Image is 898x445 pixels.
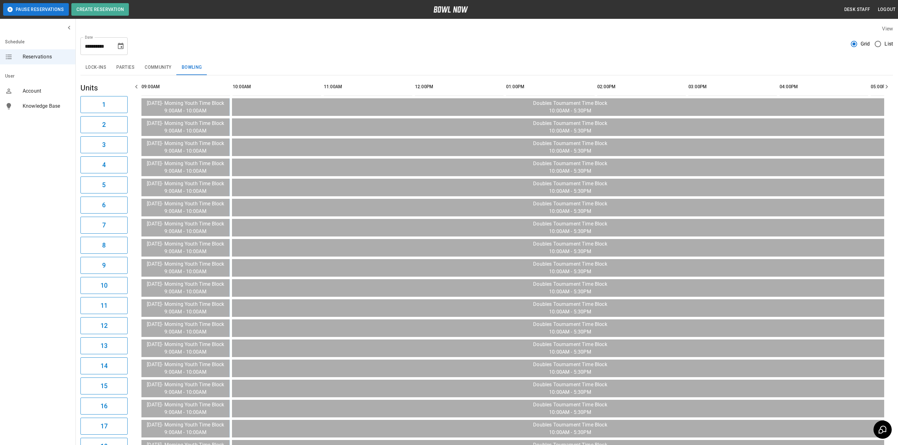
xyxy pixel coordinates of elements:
[23,53,70,61] span: Reservations
[101,301,107,311] h6: 11
[433,6,468,13] img: logo
[101,401,107,411] h6: 16
[80,277,128,294] button: 10
[882,26,893,32] label: View
[80,377,128,394] button: 15
[80,60,893,75] div: inventory tabs
[101,321,107,331] h6: 12
[324,78,412,96] th: 11:00AM
[80,357,128,374] button: 14
[80,60,111,75] button: Lock-ins
[80,297,128,314] button: 11
[101,381,107,391] h6: 15
[101,280,107,290] h6: 10
[80,418,128,435] button: 17
[875,4,898,15] button: Logout
[23,87,70,95] span: Account
[80,217,128,234] button: 7
[102,100,106,110] h6: 1
[102,120,106,130] h6: 2
[140,60,177,75] button: Community
[114,40,127,52] button: Choose date, selected date is Oct 25, 2025
[80,136,128,153] button: 3
[177,60,207,75] button: Bowling
[101,361,107,371] h6: 14
[80,317,128,334] button: 12
[861,40,870,48] span: Grid
[23,102,70,110] span: Knowledge Base
[141,78,230,96] th: 09:00AM
[102,180,106,190] h6: 5
[102,260,106,270] h6: 9
[80,96,128,113] button: 1
[101,341,107,351] h6: 13
[102,240,106,250] h6: 8
[80,197,128,214] button: 6
[80,398,128,415] button: 16
[233,78,321,96] th: 10:00AM
[80,257,128,274] button: 9
[101,421,107,431] h6: 17
[415,78,504,96] th: 12:00PM
[884,40,893,48] span: List
[102,200,106,210] h6: 6
[80,337,128,354] button: 13
[111,60,140,75] button: Parties
[80,116,128,133] button: 2
[80,156,128,173] button: 4
[102,220,106,230] h6: 7
[842,4,873,15] button: Desk Staff
[80,176,128,193] button: 5
[3,3,69,16] button: Pause Reservations
[80,237,128,254] button: 8
[80,83,128,93] h5: Units
[102,160,106,170] h6: 4
[102,140,106,150] h6: 3
[71,3,129,16] button: Create Reservation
